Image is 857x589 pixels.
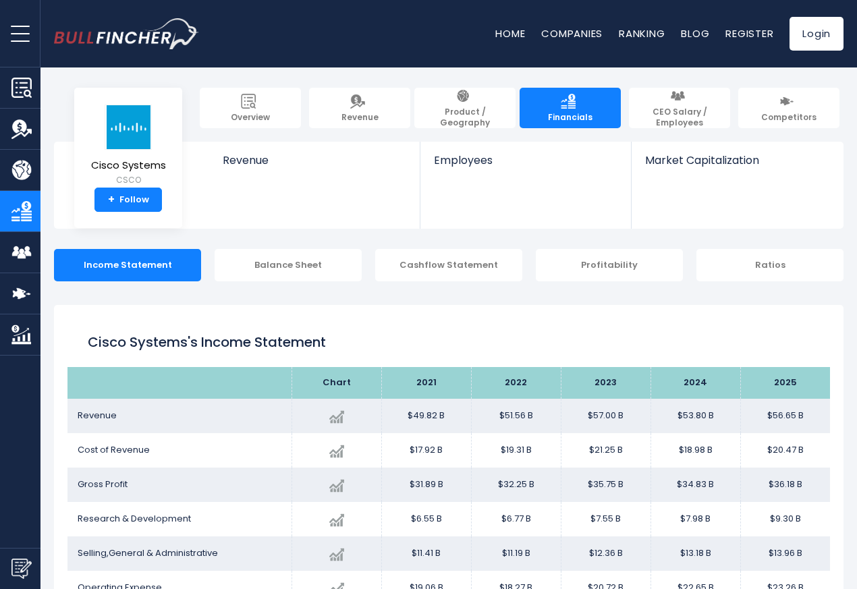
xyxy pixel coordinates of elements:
td: $18.98 B [651,433,740,468]
td: $12.36 B [561,536,651,571]
a: +Follow [94,188,162,212]
th: 2024 [651,367,740,399]
span: Cost of Revenue [78,443,150,456]
td: $35.75 B [561,468,651,502]
span: Market Capitalization [645,154,829,167]
img: bullfincher logo [54,18,199,49]
td: $56.65 B [740,399,830,433]
a: Employees [420,142,630,190]
td: $13.18 B [651,536,740,571]
a: CEO Salary / Employees [629,88,730,128]
h1: Cisco Systems's Income Statement [88,332,810,352]
a: Competitors [738,88,839,128]
th: 2021 [381,367,471,399]
span: Competitors [761,112,817,123]
td: $31.89 B [381,468,471,502]
span: Revenue [78,409,117,422]
div: Balance Sheet [215,249,362,281]
a: Home [495,26,525,40]
span: Employees [434,154,617,167]
td: $13.96 B [740,536,830,571]
a: Blog [681,26,709,40]
a: Cisco Systems CSCO [90,104,167,188]
td: $9.30 B [740,502,830,536]
a: Revenue [309,88,410,128]
small: CSCO [91,174,166,186]
td: $7.98 B [651,502,740,536]
td: $51.56 B [471,399,561,433]
a: Companies [541,26,603,40]
td: $57.00 B [561,399,651,433]
a: Go to homepage [54,18,199,49]
td: $36.18 B [740,468,830,502]
td: $6.77 B [471,502,561,536]
td: $20.47 B [740,433,830,468]
span: Cisco Systems [91,160,166,171]
td: $6.55 B [381,502,471,536]
td: $53.80 B [651,399,740,433]
strong: + [108,194,115,206]
div: Income Statement [54,249,201,281]
td: $11.41 B [381,536,471,571]
td: $21.25 B [561,433,651,468]
th: 2023 [561,367,651,399]
div: Profitability [536,249,683,281]
span: Selling,General & Administrative [78,546,218,559]
span: Overview [231,112,270,123]
td: $17.92 B [381,433,471,468]
td: $19.31 B [471,433,561,468]
span: Revenue [223,154,407,167]
a: Product / Geography [414,88,516,128]
div: Ratios [696,249,844,281]
td: $49.82 B [381,399,471,433]
td: $34.83 B [651,468,740,502]
th: 2025 [740,367,830,399]
th: Chart [292,367,381,399]
td: $7.55 B [561,502,651,536]
span: Gross Profit [78,478,128,490]
a: Market Capitalization [632,142,842,190]
td: $32.25 B [471,468,561,502]
span: Research & Development [78,512,191,525]
span: Financials [548,112,592,123]
a: Financials [520,88,621,128]
span: Revenue [341,112,379,123]
th: 2022 [471,367,561,399]
a: Login [790,17,844,51]
td: $11.19 B [471,536,561,571]
span: Product / Geography [421,107,509,128]
span: CEO Salary / Employees [636,107,723,128]
a: Ranking [619,26,665,40]
div: Cashflow Statement [375,249,522,281]
a: Overview [200,88,301,128]
a: Register [725,26,773,40]
a: Revenue [209,142,420,190]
